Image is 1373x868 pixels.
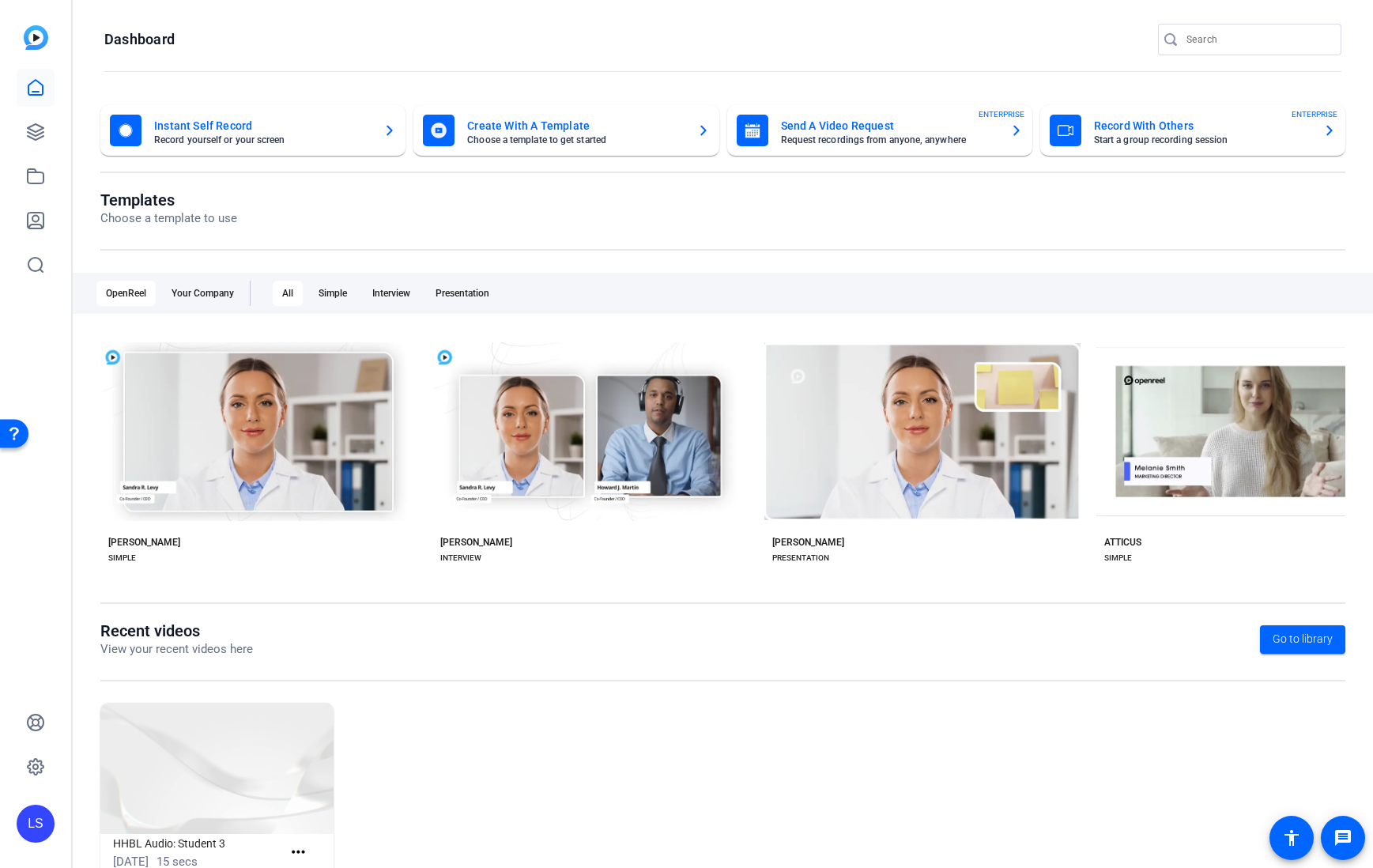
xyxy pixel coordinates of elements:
div: Your Company [162,281,243,306]
img: HHBL Audio: Student 3 [100,703,334,834]
button: Instant Self RecordRecord yourself or your screen [100,105,405,156]
button: Record With OthersStart a group recording sessionENTERPRISE [1040,105,1345,156]
mat-card-subtitle: Request recordings from anyone, anywhere [781,135,998,145]
mat-icon: message [1333,828,1352,847]
div: All [273,281,303,306]
img: blue-gradient.svg [24,25,48,50]
div: Interview [363,281,420,306]
div: PRESENTATION [772,552,829,564]
div: ATTICUS [1104,536,1141,549]
span: ENTERPRISE [1292,108,1337,120]
div: SIMPLE [108,552,136,564]
div: Presentation [426,281,499,306]
mat-card-subtitle: Record yourself or your screen [154,135,371,145]
div: SIMPLE [1104,552,1132,564]
div: OpenReel [96,281,156,306]
span: Go to library [1273,631,1333,647]
mat-card-title: Send A Video Request [781,116,998,135]
mat-card-subtitle: Choose a template to get started [467,135,684,145]
div: [PERSON_NAME] [108,536,180,549]
h1: Templates [100,191,237,209]
mat-icon: more_horiz [289,843,308,862]
mat-icon: accessibility [1282,828,1301,847]
p: View your recent videos here [100,640,253,659]
button: Create With A TemplateChoose a template to get started [413,105,719,156]
mat-card-title: Instant Self Record [154,116,371,135]
h1: Dashboard [104,30,175,49]
mat-card-subtitle: Start a group recording session [1094,135,1311,145]
a: Go to library [1260,625,1345,654]
h1: Recent videos [100,621,253,640]
mat-card-title: Record With Others [1094,116,1311,135]
div: [PERSON_NAME] [440,536,512,549]
p: Choose a template to use [100,209,237,228]
div: LS [17,805,55,843]
span: ENTERPRISE [979,108,1024,120]
h1: HHBL Audio: Student 3 [113,834,282,853]
button: Send A Video RequestRequest recordings from anyone, anywhereENTERPRISE [727,105,1032,156]
div: INTERVIEW [440,552,481,564]
mat-card-title: Create With A Template [467,116,684,135]
input: Search [1186,30,1329,49]
div: [PERSON_NAME] [772,536,844,549]
div: Simple [309,281,356,306]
